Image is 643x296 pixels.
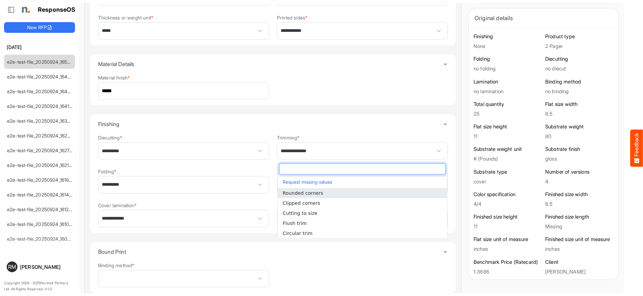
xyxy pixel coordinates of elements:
[474,214,542,220] h6: Finished size height
[283,211,317,216] span: Cutting to size
[7,206,74,212] a: e2e-test-file_20250924_161235
[98,121,443,127] h4: Finishing
[474,236,542,243] h6: Flat size unit of measure
[98,135,122,140] label: Diecutting
[7,177,74,183] a: e2e-test-file_20250924_161957
[7,147,75,153] a: e2e-test-file_20250924_162747
[474,56,542,62] h6: Folding
[545,246,614,252] h5: inches
[474,191,542,198] h6: Color specification
[277,169,323,174] label: Substrate lamination
[545,236,614,243] h6: Finished size unit of measure
[474,224,542,229] h5: 11
[545,133,614,139] h5: 80
[7,88,76,94] a: e2e-test-file_20250924_164246
[7,118,75,124] a: e2e-test-file_20250924_163739
[277,203,317,208] label: Substrate coating
[545,111,614,117] h5: 8.5
[7,133,76,138] a: e2e-test-file_20250924_162904
[545,191,614,198] h6: Finished size width
[474,101,542,108] h6: Total quantity
[545,33,614,40] h6: Product type
[545,43,614,49] h5: 2 Pager
[277,15,307,20] label: Printed sides
[283,200,320,206] span: Clipped corners
[545,179,614,184] h5: 4
[98,169,116,174] label: Folding
[98,75,130,80] label: Material finish
[545,146,614,153] h6: Substrate finish
[474,146,542,153] h6: Substrate weight unit
[474,88,542,94] h5: no lamination
[4,22,75,33] button: New RFP
[278,188,447,238] ul: popup
[545,101,614,108] h6: Flat size width
[545,169,614,175] h6: Number of versions
[474,179,542,184] h5: cover
[474,269,542,275] h5: 1.3696
[98,61,443,67] h4: Material Details
[630,129,643,167] button: Feedback
[474,156,542,162] h5: # (Pounds)
[20,264,72,270] div: [PERSON_NAME]
[7,221,75,227] a: e2e-test-file_20250924_161029
[545,269,614,275] h5: [PERSON_NAME]
[474,78,542,85] h6: Lamination
[474,201,542,207] h5: 4/4
[8,264,16,270] span: RM
[545,66,614,71] h5: no diecut
[545,201,614,207] h5: 8.5
[474,66,542,71] h5: no folding
[4,280,75,292] p: Copyright 2004 - 2025 Northell Partners Ltd. All Rights Reserved. v 1.1.0
[545,156,614,162] h5: gloss
[474,259,542,265] h6: Benchmark Price (Ratecard)
[98,249,443,255] h4: Bound Print
[545,56,614,62] h6: Diecutting
[474,246,542,252] h5: inches
[38,6,76,13] h1: ResponseOS
[283,231,312,236] span: Circular trim
[545,123,614,130] h6: Substrate weight
[474,33,542,40] h6: Finishing
[283,221,307,226] span: Flush trim
[7,74,74,79] a: e2e-test-file_20250924_164712
[4,44,75,51] h6: [DATE]
[7,192,75,197] a: e2e-test-file_20250924_161429
[475,13,613,23] div: Original details
[98,242,448,261] summary: Toggle content
[474,123,542,130] h6: Flat size height
[545,214,614,220] h6: Finished size length
[7,59,76,65] a: e2e-test-file_20250924_165023
[474,169,542,175] h6: Substrate type
[98,203,137,208] label: Cover lamination
[545,259,614,265] h6: Client
[98,15,153,20] label: Thickness or weight unit
[277,135,299,140] label: Trimming
[7,236,74,242] a: e2e-test-file_20250924_160917
[281,178,444,186] button: Request missing values
[98,263,134,268] label: Binding method
[7,162,75,168] a: e2e-test-file_20250924_162142
[545,88,614,94] h5: no binding
[474,111,542,117] h5: 25
[283,190,323,196] span: Rounded corners
[545,224,614,229] h5: Missing
[474,43,542,49] h5: None
[280,164,445,174] input: dropdownlistfilter
[18,3,32,16] img: Northell
[7,103,74,109] a: e2e-test-file_20250924_164137
[98,54,448,74] summary: Toggle content
[277,162,447,239] div: dropdownlist
[545,78,614,85] h6: Binding method
[474,133,542,139] h5: 11
[98,114,448,134] summary: Toggle content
